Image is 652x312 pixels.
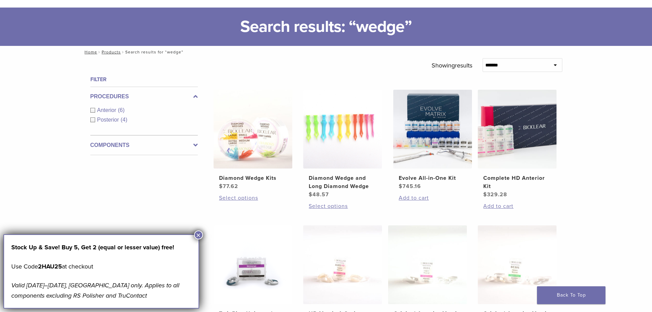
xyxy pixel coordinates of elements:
a: Select options for “Diamond Wedge and Long Diamond Wedge” [309,202,376,210]
nav: Search results for “wedge” [80,46,573,58]
img: Diamond Wedge and Long Diamond Wedge [303,90,382,169]
p: Use Code at checkout [11,261,191,272]
p: Showing results [432,58,472,73]
h2: Complete HD Anterior Kit [483,174,551,190]
img: Original Anterior Matrix - DC Series [478,225,557,304]
span: (6) [118,107,125,113]
span: $ [219,183,223,190]
em: Valid [DATE]–[DATE], [GEOGRAPHIC_DATA] only. Applies to all components excluding RS Polisher and ... [11,282,179,299]
span: $ [483,191,487,198]
bdi: 77.62 [219,183,238,190]
a: Add to cart: “Evolve All-in-One Kit” [399,194,466,202]
span: (4) [121,117,128,123]
bdi: 329.28 [483,191,507,198]
a: Products [102,50,121,54]
label: Components [90,141,198,149]
a: Home [82,50,97,54]
button: Close [194,230,203,239]
h4: Filter [90,75,198,84]
a: Select options for “Diamond Wedge Kits” [219,194,287,202]
span: $ [309,191,312,198]
a: Back To Top [537,286,605,304]
bdi: 48.57 [309,191,329,198]
img: Original Anterior Matrix - A Series [388,225,467,304]
a: Diamond Wedge and Long Diamond WedgeDiamond Wedge and Long Diamond Wedge $48.57 [303,90,383,199]
a: Evolve All-in-One KitEvolve All-in-One Kit $745.16 [393,90,473,190]
a: Diamond Wedge KitsDiamond Wedge Kits $77.62 [213,90,293,190]
img: Complete HD Anterior Kit [478,90,557,169]
a: Complete HD Anterior KitComplete HD Anterior Kit $329.28 [477,90,557,199]
span: / [121,50,125,54]
img: TwinRing Universal [214,225,292,304]
bdi: 745.16 [399,183,421,190]
h2: Diamond Wedge Kits [219,174,287,182]
img: HD Matrix A Series [303,225,382,304]
span: Anterior [97,107,118,113]
span: $ [399,183,402,190]
span: / [97,50,102,54]
strong: Stock Up & Save! Buy 5, Get 2 (equal or lesser value) free! [11,244,174,251]
strong: 2HAU25 [38,263,62,270]
h2: Diamond Wedge and Long Diamond Wedge [309,174,376,190]
span: Posterior [97,117,121,123]
label: Procedures [90,92,198,101]
img: Evolve All-in-One Kit [393,90,472,169]
h2: Evolve All-in-One Kit [399,174,466,182]
a: Add to cart: “Complete HD Anterior Kit” [483,202,551,210]
img: Diamond Wedge Kits [214,90,292,169]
